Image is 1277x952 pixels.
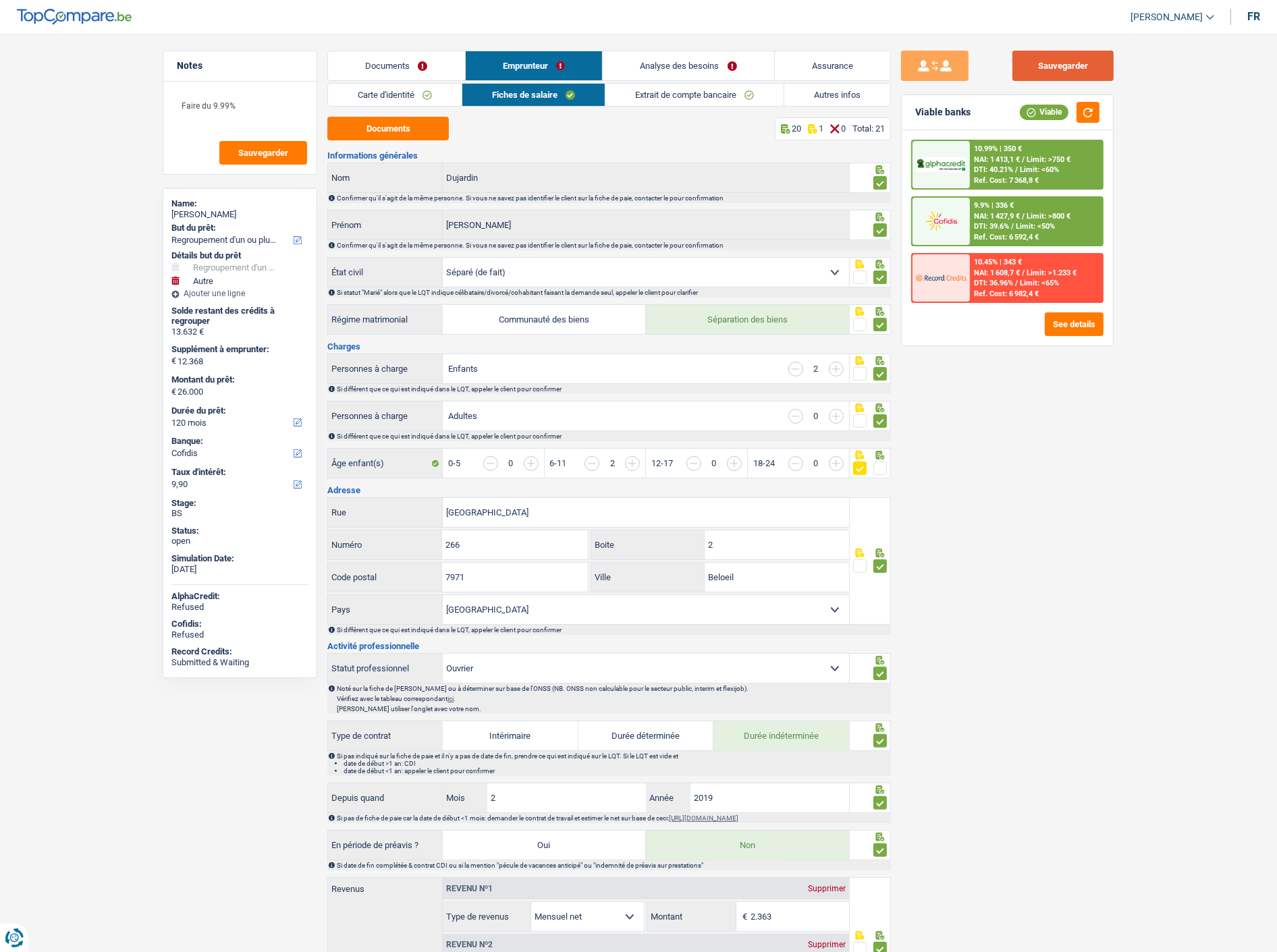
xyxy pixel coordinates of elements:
div: Ref. Cost: 6 982,4 € [974,289,1039,298]
span: Limit: >750 € [1027,155,1070,164]
div: Supprimer [805,885,849,893]
span: € [736,902,751,931]
img: Cofidis [916,208,966,233]
span: / [1022,155,1025,164]
span: Limit: <60% [1020,165,1059,174]
label: Communauté des biens [443,305,646,334]
div: Refused [171,602,308,613]
a: Carte d'identité [328,84,462,106]
img: TopCompare Logo [17,9,132,25]
p: 0 [841,123,846,134]
input: AAAA [690,783,849,812]
label: Code postal [328,563,442,592]
a: [PERSON_NAME] [1120,6,1214,28]
span: DTI: 40.21% [974,165,1013,174]
label: Revenus [328,878,442,893]
input: MM [487,783,646,812]
span: € [171,356,176,366]
span: Limit: <65% [1020,279,1059,287]
span: / [1022,269,1025,277]
a: ici [447,695,454,702]
span: NAI: 1 427,9 € [974,212,1020,221]
div: Submitted & Waiting [171,657,308,668]
span: NAI: 1 413,1 € [974,155,1020,164]
div: Si statut "Marié" alors que le LQT indique célibataire/divorcé/cohabitant faisant la demande seul... [337,289,890,296]
div: 10.99% | 350 € [974,144,1022,153]
label: Boite [591,530,705,559]
div: Record Credits: [171,646,308,657]
label: Personnes à charge [328,354,443,383]
div: Si date de fin complétée & contrat CDI ou si la mention "pécule de vacances anticipé" ou "indemni... [337,862,890,869]
img: AlphaCredit [916,157,966,173]
label: Montant du prêt: [171,374,306,385]
div: Solde restant des crédits à regrouper [171,306,308,327]
div: Stage: [171,498,308,509]
p: 20 [792,123,801,134]
h3: Activité professionnelle [327,642,891,650]
div: Supprimer [805,941,849,949]
span: Limit: <50% [1016,222,1055,231]
button: See details [1045,312,1104,336]
span: € [171,387,176,397]
label: Adultes [448,412,477,420]
span: DTI: 39.6% [974,222,1009,231]
div: Viable banks [915,107,971,118]
div: AlphaCredit: [171,591,308,602]
div: Simulation Date: [171,553,308,564]
button: Documents [327,117,449,140]
div: 0 [810,412,822,420]
label: Type de contrat [328,725,443,747]
label: Personnes à charge [328,401,443,430]
button: Sauvegarder [219,141,307,165]
div: Status: [171,526,308,536]
img: Record Credits [916,265,966,290]
div: [PERSON_NAME] [171,209,308,220]
label: Oui [443,831,646,860]
label: Type de revenus [443,902,531,931]
div: Si pas de fiche de paie car la date de début <1 mois: demander le contrat de travail et estimer l... [337,814,890,822]
li: date de début <1 an: appeler le client pour confirmer [344,767,890,775]
label: Prénom [328,211,443,240]
span: Sauvegarder [238,148,288,157]
div: Confirmer qu'il s'agit de la même personne. Si vous ne savez pas identifier le client sur la fich... [337,242,890,249]
div: Ajouter une ligne [171,289,308,298]
a: Analyse des besoins [603,51,774,80]
span: DTI: 36.96% [974,279,1013,287]
div: Détails but du prêt [171,250,308,261]
label: Durée déterminée [578,721,714,750]
label: Régime matrimonial [328,309,443,331]
div: 13.632 € [171,327,308,337]
label: Nom [328,163,443,192]
label: Rue [328,498,443,527]
h5: Notes [177,60,303,72]
span: NAI: 1 608,7 € [974,269,1020,277]
div: Viable [1020,105,1068,119]
p: 1 [819,123,823,134]
label: Durée du prêt: [171,405,306,416]
div: Ref. Cost: 7 368,8 € [974,176,1039,185]
span: Limit: >1.233 € [1027,269,1077,277]
span: Limit: >800 € [1027,212,1070,221]
p: Noté sur la fiche de [PERSON_NAME] ou à déterminer sur base de l'ONSS (NB. ONSS non calculable po... [337,685,890,692]
a: Extrait de compte bancaire [605,84,784,106]
div: [DATE] [171,564,308,575]
div: 2 [810,364,822,373]
div: Refused [171,629,308,640]
label: Statut professionnel [328,654,443,683]
a: Emprunteur [466,51,603,80]
span: / [1015,279,1018,287]
div: Revenu nº1 [443,885,496,893]
a: [URL][DOMAIN_NAME] [669,814,738,822]
div: Cofidis: [171,619,308,629]
label: Ville [591,563,705,592]
label: Pays [328,595,443,624]
label: Âge enfant(s) [328,449,443,478]
label: Banque: [171,436,306,447]
div: Si pas indiqué sur la fiche de paie et il n'y a pas de date de fin, prendre ce qui est indiqué su... [337,752,890,775]
label: Enfants [448,364,478,373]
label: But du prêt: [171,223,306,233]
div: Revenu nº2 [443,941,496,949]
span: [PERSON_NAME] [1131,11,1203,23]
label: Année [646,783,690,812]
div: fr [1247,10,1260,23]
